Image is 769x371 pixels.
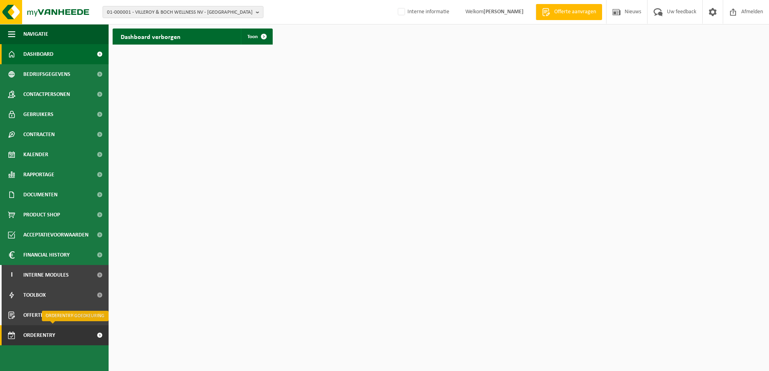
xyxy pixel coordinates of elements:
[107,6,253,18] span: 01-000001 - VILLEROY & BOCH WELLNESS NV - [GEOGRAPHIC_DATA]
[103,6,263,18] button: 01-000001 - VILLEROY & BOCH WELLNESS NV - [GEOGRAPHIC_DATA]
[23,205,60,225] span: Product Shop
[552,8,598,16] span: Offerte aanvragen
[23,305,74,325] span: Offerte aanvragen
[23,285,46,305] span: Toolbox
[247,34,258,39] span: Toon
[8,265,15,285] span: I
[23,124,55,145] span: Contracten
[23,84,70,104] span: Contactpersonen
[23,185,58,205] span: Documenten
[23,245,70,265] span: Financial History
[483,9,524,15] strong: [PERSON_NAME]
[23,265,69,285] span: Interne modules
[113,29,189,44] h2: Dashboard verborgen
[23,24,48,44] span: Navigatie
[536,4,602,20] a: Offerte aanvragen
[23,145,48,165] span: Kalender
[23,325,91,345] span: Orderentry Goedkeuring
[23,44,53,64] span: Dashboard
[241,29,272,45] a: Toon
[23,165,54,185] span: Rapportage
[23,225,88,245] span: Acceptatievoorwaarden
[23,104,53,124] span: Gebruikers
[23,64,70,84] span: Bedrijfsgegevens
[396,6,449,18] label: Interne informatie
